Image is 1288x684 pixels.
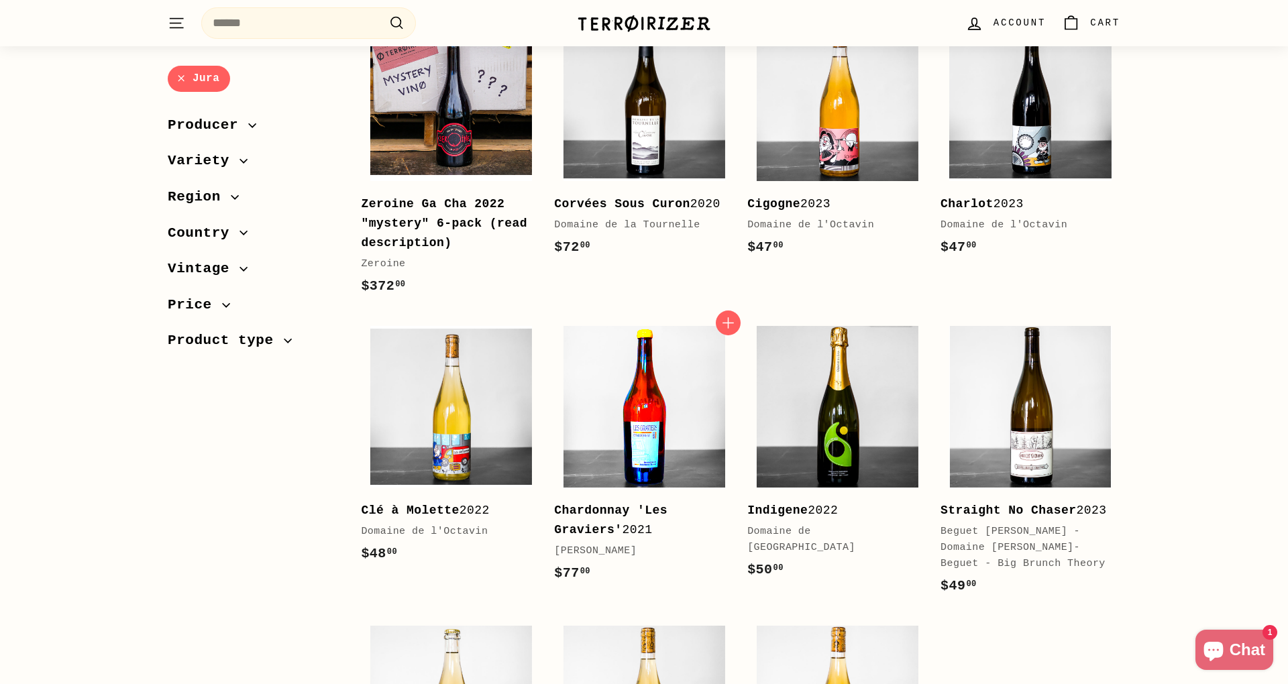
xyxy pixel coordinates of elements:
b: Charlot [941,197,994,211]
span: $47 [747,239,784,255]
a: Corvées Sous Curon2020Domaine de la Tournelle [554,11,734,272]
div: Domaine de la Tournelle [554,217,720,233]
span: Region [168,186,231,209]
b: Indigene [747,504,808,517]
span: $372 [361,278,405,294]
a: Jura [168,66,230,92]
button: Variety [168,146,339,182]
a: Cart [1054,3,1128,43]
b: Zeroine Ga Cha 2022 "mystery" 6-pack (read description) [361,197,527,249]
a: Cigogne2023Domaine de l'Octavin [747,11,927,272]
div: 2022 [361,501,527,520]
span: Cart [1090,15,1120,30]
span: $72 [554,239,590,255]
a: Clé à Molette2022Domaine de l'Octavin [361,317,541,578]
span: Account [994,15,1046,30]
span: Producer [168,114,248,137]
span: Country [168,222,239,245]
span: $48 [361,546,397,561]
sup: 00 [773,241,784,250]
span: Price [168,294,222,317]
span: $77 [554,565,590,581]
a: Zeroine Ga Cha 2022 "mystery" 6-pack (read description) Zeroine [361,11,541,310]
div: Domaine de l'Octavin [747,217,914,233]
span: $47 [941,239,977,255]
sup: 00 [966,579,976,589]
div: 2023 [941,501,1107,520]
a: Account [957,3,1054,43]
a: Straight No Chaser2023Beguet [PERSON_NAME] - Domaine [PERSON_NAME]-Beguet - Big Brunch Theory [941,317,1120,610]
button: Vintage [168,254,339,290]
a: Indigene2022Domaine de [GEOGRAPHIC_DATA] [747,317,927,594]
button: Producer [168,111,339,147]
div: 2022 [747,501,914,520]
inbox-online-store-chat: Shopify online store chat [1191,630,1277,673]
div: Beguet [PERSON_NAME] - Domaine [PERSON_NAME]-Beguet - Big Brunch Theory [941,524,1107,572]
button: Price [168,290,339,327]
button: Region [168,182,339,219]
div: 2020 [554,194,720,214]
a: Chardonnay 'Les Graviers'2021[PERSON_NAME] [554,317,734,597]
div: 2023 [941,194,1107,214]
div: 2021 [554,501,720,540]
sup: 00 [580,567,590,576]
div: [PERSON_NAME] [554,543,720,559]
div: Domaine de [GEOGRAPHIC_DATA] [747,524,914,556]
b: Corvées Sous Curon [554,197,690,211]
sup: 00 [580,241,590,250]
b: Chardonnay 'Les Graviers' [554,504,667,536]
button: Country [168,219,339,255]
span: Product type [168,329,284,352]
b: Clé à Molette [361,504,459,517]
div: Domaine de l'Octavin [361,524,527,540]
div: 2023 [747,194,914,214]
b: Straight No Chaser [941,504,1077,517]
b: Cigogne [747,197,800,211]
span: $49 [941,578,977,593]
sup: 00 [387,547,397,557]
sup: 00 [395,280,405,289]
a: Charlot2023Domaine de l'Octavin [941,11,1120,272]
button: Product type [168,326,339,362]
span: $50 [747,562,784,577]
span: Vintage [168,258,239,280]
div: Domaine de l'Octavin [941,217,1107,233]
sup: 00 [966,241,976,250]
sup: 00 [773,563,784,573]
div: Zeroine [361,256,527,272]
span: Variety [168,150,239,172]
